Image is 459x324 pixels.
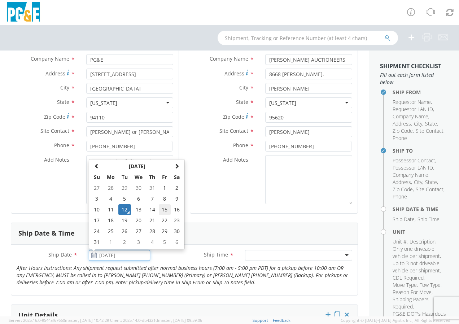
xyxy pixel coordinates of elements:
[171,172,183,183] th: Sa
[146,237,158,248] td: 4
[393,296,429,310] span: Shipping Papers Required
[103,215,118,226] td: 18
[146,226,158,237] td: 28
[57,98,69,105] span: State
[393,186,413,193] span: Zip Code
[131,183,146,193] td: 30
[393,164,433,171] span: Possessor LAN ID
[91,204,103,215] td: 10
[171,204,183,215] td: 16
[91,215,103,226] td: 17
[171,193,183,204] td: 9
[44,156,69,163] span: Add Notes
[91,183,103,193] td: 27
[90,100,117,107] div: [US_STATE]
[269,100,296,107] div: [US_STATE]
[393,245,441,274] span: Only one driveable vehicle per shipment, up to 3 not driveable vehicle per shipment
[48,251,72,258] span: Ship Date
[380,71,448,86] span: Fill out each form listed below
[420,281,442,289] li: ,
[393,171,429,179] li: ,
[159,226,171,237] td: 29
[159,215,171,226] td: 22
[393,120,412,127] li: ,
[146,215,158,226] td: 21
[103,226,118,237] td: 25
[414,179,423,186] li: ,
[146,172,158,183] th: Th
[416,186,443,193] span: Site Contact
[393,89,448,95] h4: Ship From
[60,84,69,91] span: City
[118,193,131,204] td: 5
[219,127,248,134] span: Site Contact
[54,142,69,149] span: Phone
[416,127,445,135] li: ,
[233,142,248,149] span: Phone
[410,238,436,245] span: Description
[223,156,248,163] span: Add Notes
[118,204,131,215] td: 12
[131,204,146,215] td: 13
[393,238,407,245] span: Unit #
[393,274,425,281] li: ,
[393,216,416,223] li: ,
[146,204,158,215] td: 14
[118,215,131,226] td: 19
[414,179,422,185] span: City
[416,186,445,193] li: ,
[425,179,437,185] span: State
[393,148,448,153] h4: Ship To
[171,183,183,193] td: 2
[393,186,414,193] li: ,
[416,127,443,134] span: Site Contact
[131,172,146,183] th: We
[159,204,171,215] td: 15
[425,120,438,127] li: ,
[91,237,103,248] td: 31
[393,113,429,120] li: ,
[45,70,65,77] span: Address
[393,171,428,178] span: Company Name
[146,183,158,193] td: 31
[425,120,437,127] span: State
[273,318,290,323] a: Feedback
[210,55,248,62] span: Company Name
[118,183,131,193] td: 29
[131,237,146,248] td: 3
[236,98,248,105] span: State
[174,163,179,168] span: Next Month
[393,120,411,127] span: Address
[218,31,398,45] input: Shipment, Tracking or Reference Number (at least 4 chars)
[103,204,118,215] td: 11
[118,226,131,237] td: 26
[393,164,434,171] li: ,
[131,193,146,204] td: 6
[223,113,244,120] span: Zip Code
[393,135,407,141] span: Phone
[44,113,65,120] span: Zip Code
[91,193,103,204] td: 3
[103,183,118,193] td: 28
[40,127,69,134] span: Site Contact
[131,215,146,226] td: 20
[393,193,407,200] span: Phone
[171,215,183,226] td: 23
[171,237,183,248] td: 6
[418,216,440,223] span: Ship Time
[393,229,448,235] h4: Unit
[393,113,428,120] span: Company Name
[393,106,434,113] li: ,
[393,98,431,105] span: Requestor Name
[393,127,413,134] span: Zip Code
[414,120,422,127] span: City
[341,318,450,323] span: Copyright © [DATE]-[DATE] Agistix Inc., All Rights Reserved
[393,206,448,212] h4: Ship Date & Time
[393,281,418,289] li: ,
[159,193,171,204] td: 8
[393,179,411,185] span: Address
[393,281,417,288] span: Move Type
[393,238,408,245] li: ,
[17,264,348,286] i: After Hours Instructions: Any shipment request submitted after normal business hours (7:00 am - 5...
[31,55,69,62] span: Company Name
